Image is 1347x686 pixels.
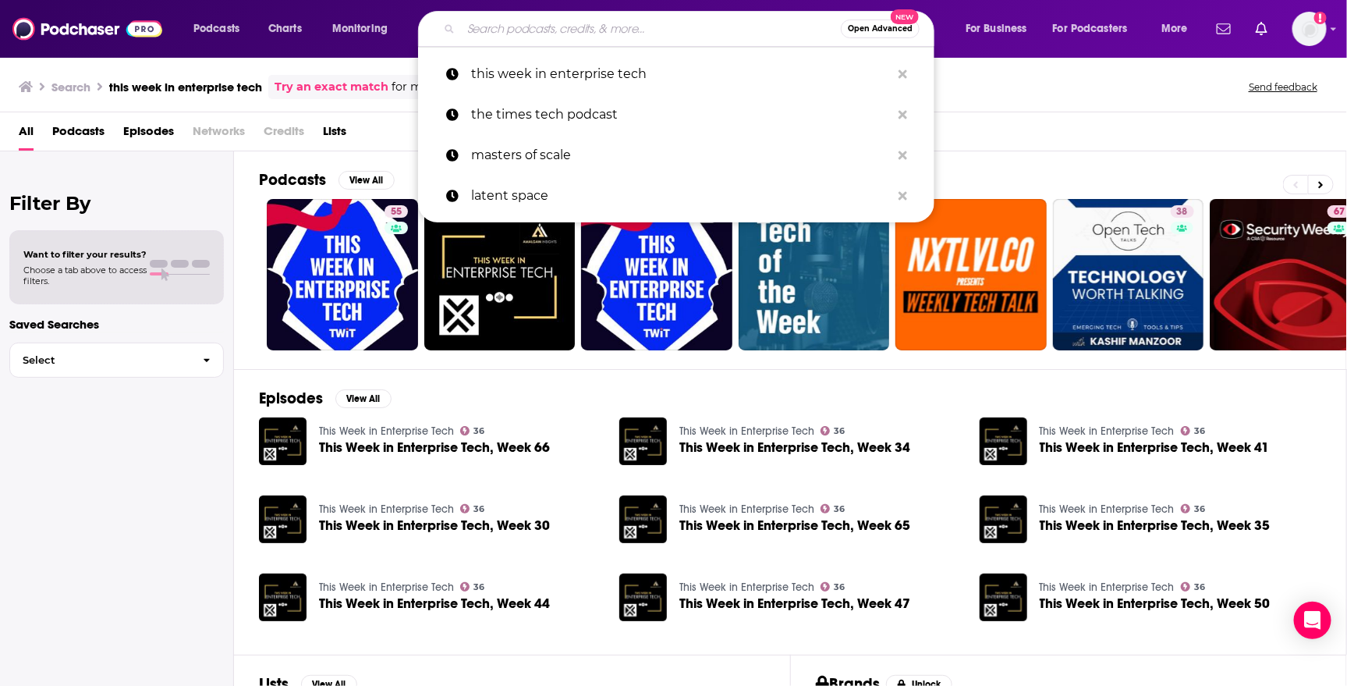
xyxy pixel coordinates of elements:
a: 36 [460,504,485,514]
button: open menu [955,16,1047,41]
a: 55 [267,199,418,350]
span: Charts [268,18,302,40]
div: Open Intercom Messenger [1294,602,1331,639]
p: masters of scale [471,135,891,176]
button: Send feedback [1244,80,1322,94]
span: Networks [193,119,245,151]
h3: Search [51,80,90,94]
p: latent space [471,176,891,216]
span: More [1161,18,1188,40]
span: Monitoring [332,18,388,40]
span: Podcasts [193,18,239,40]
svg: Add a profile image [1314,12,1327,24]
img: This Week in Enterprise Tech, Week 34 [619,418,667,465]
h3: this week in enterprise tech [109,80,262,94]
span: Lists [323,119,346,151]
a: This Week in Enterprise Tech, Week 50 [1040,597,1271,610]
a: 38 [1053,199,1204,350]
a: Charts [258,16,311,41]
span: 36 [1194,506,1205,513]
a: Episodes [123,119,174,151]
input: Search podcasts, credits, & more... [461,16,841,41]
span: This Week in Enterprise Tech, Week 44 [319,597,550,610]
p: the times tech podcast [471,94,891,135]
a: This Week in Enterprise Tech, Week 41 [1040,441,1270,454]
img: This Week in Enterprise Tech, Week 50 [980,574,1027,621]
span: This Week in Enterprise Tech, Week 66 [319,441,550,454]
span: 36 [834,584,845,591]
img: This Week in Enterprise Tech, Week 44 [259,574,307,621]
img: This Week in Enterprise Tech, Week 30 [259,496,307,543]
a: 55 [385,205,408,218]
span: 36 [834,428,845,435]
a: This Week in Enterprise Tech, Week 65 [619,496,667,543]
a: 36 [460,582,485,592]
a: This Week in Enterprise Tech [1040,581,1175,594]
a: This Week in Enterprise Tech, Week 35 [1040,519,1271,532]
button: Show profile menu [1292,12,1327,46]
span: For Podcasters [1053,18,1128,40]
span: Open Advanced [848,25,913,33]
img: Podchaser - Follow, Share and Rate Podcasts [12,14,162,44]
a: Show notifications dropdown [1211,16,1237,42]
span: Credits [264,119,304,151]
span: For Business [966,18,1027,40]
img: User Profile [1292,12,1327,46]
a: 36 [1181,504,1206,514]
span: Want to filter your results? [23,249,147,260]
span: This Week in Enterprise Tech, Week 34 [679,441,910,454]
span: 36 [1194,428,1205,435]
h2: Episodes [259,389,323,408]
a: This Week in Enterprise Tech [679,581,814,594]
a: This Week in Enterprise Tech, Week 65 [679,519,910,532]
a: This Week in Enterprise Tech [319,425,454,438]
span: This Week in Enterprise Tech, Week 30 [319,519,550,532]
button: open menu [183,16,260,41]
a: This Week in Enterprise Tech [1040,503,1175,516]
span: Logged in as mdaniels [1292,12,1327,46]
a: 36 [424,199,576,350]
a: EpisodesView All [259,389,392,408]
span: Choose a tab above to access filters. [23,265,147,286]
div: Search podcasts, credits, & more... [433,11,949,47]
span: 36 [834,506,845,513]
span: 36 [473,428,484,435]
a: 36 [821,426,845,435]
a: All [19,119,34,151]
button: open menu [1043,16,1150,41]
button: open menu [321,16,408,41]
a: 38 [1171,205,1194,218]
img: This Week in Enterprise Tech, Week 47 [619,574,667,621]
span: 67 [1334,204,1345,220]
a: 36 [821,504,845,514]
a: This Week in Enterprise Tech [679,425,814,438]
span: New [891,9,919,24]
button: Open AdvancedNew [841,20,920,38]
a: Try an exact match [275,78,388,96]
h2: Filter By [9,192,224,215]
span: for more precise results [392,78,526,96]
a: This Week in Enterprise Tech, Week 35 [980,496,1027,543]
button: open menu [1150,16,1207,41]
a: Show notifications dropdown [1250,16,1274,42]
button: Select [9,343,224,378]
img: This Week in Enterprise Tech, Week 41 [980,418,1027,465]
a: 36 [821,582,845,592]
a: 36 [1181,426,1206,435]
a: the times tech podcast [418,94,934,135]
button: View All [335,389,392,408]
span: This Week in Enterprise Tech, Week 47 [679,597,910,610]
button: View All [339,171,395,190]
p: this week in enterprise tech [471,54,891,94]
a: Podcasts [52,119,105,151]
